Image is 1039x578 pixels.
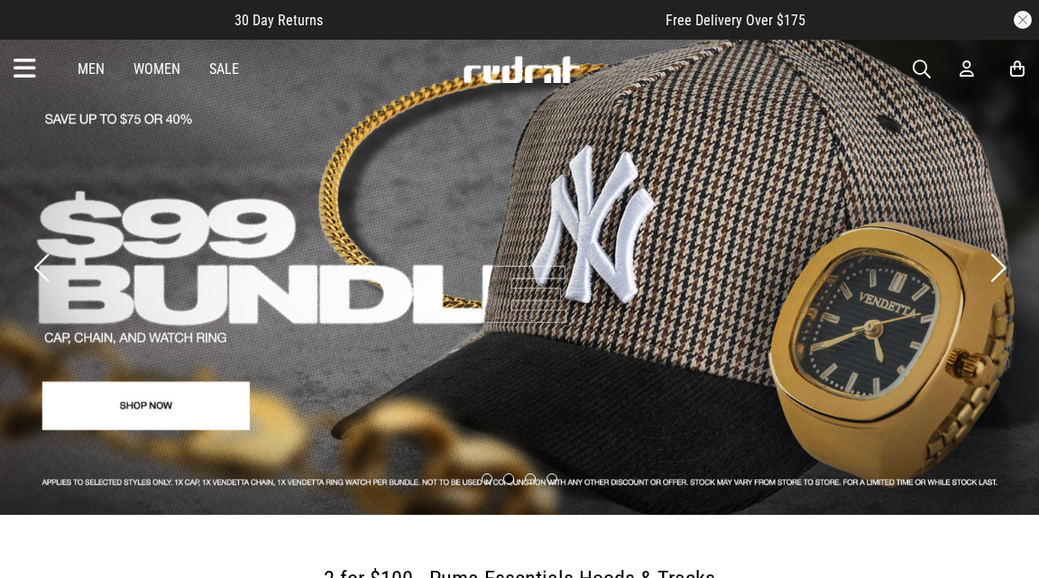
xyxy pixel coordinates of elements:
a: Women [133,60,180,78]
a: Sale [209,60,239,78]
img: Redrat logo [462,56,581,83]
button: Previous slide [29,248,53,288]
span: 30 Day Returns [234,12,323,29]
button: Next slide [986,248,1010,288]
button: Open LiveChat chat widget [14,7,69,61]
span: Free Delivery Over $175 [666,12,805,29]
a: Men [78,60,105,78]
iframe: Customer reviews powered by Trustpilot [359,11,630,29]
